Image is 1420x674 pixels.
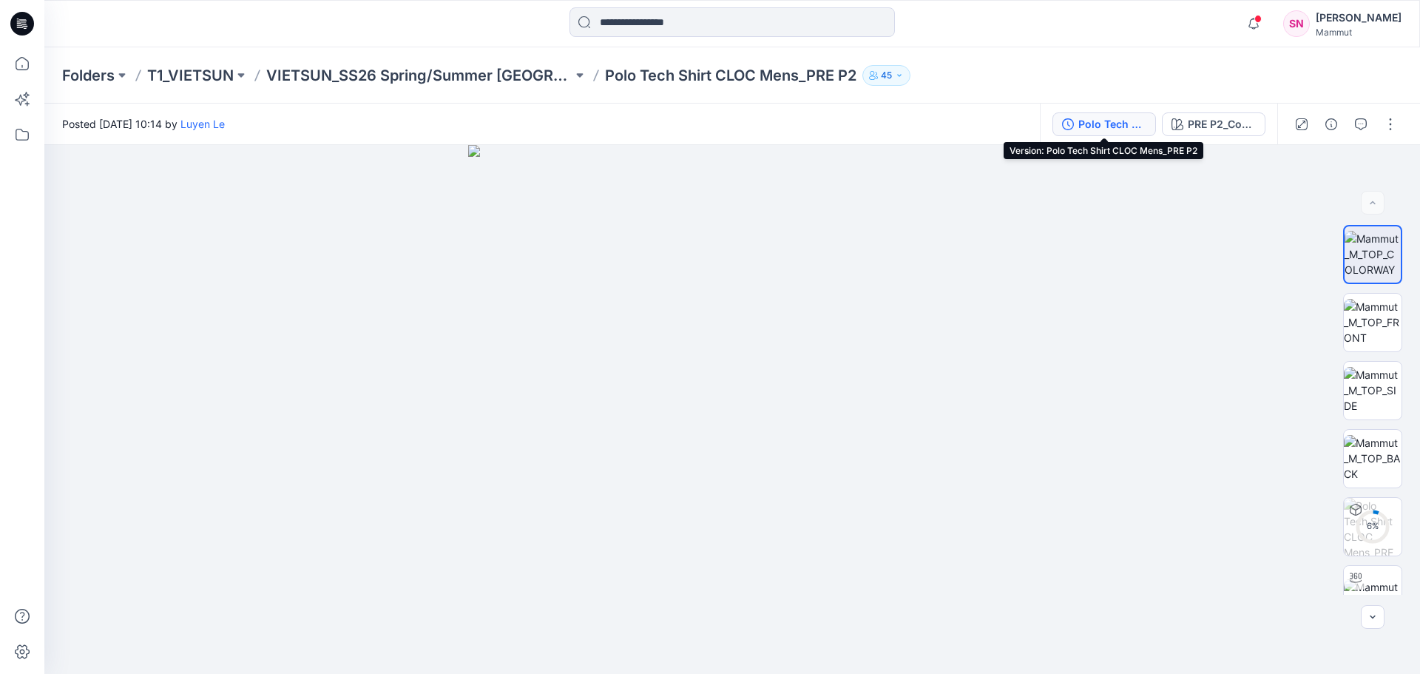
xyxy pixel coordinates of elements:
p: 45 [881,67,892,84]
img: Polo Tech Shirt CLOC Mens_PRE P2 PRE P2_Comment [1344,498,1402,556]
div: SN [1283,10,1310,37]
div: Mammut [1316,27,1402,38]
img: Mammut_M_TOP_TT [1344,579,1402,610]
img: eyJhbGciOiJIUzI1NiIsImtpZCI6IjAiLCJzbHQiOiJzZXMiLCJ0eXAiOiJKV1QifQ.eyJkYXRhIjp7InR5cGUiOiJzdG9yYW... [468,145,997,674]
img: Mammut_M_TOP_BACK [1344,435,1402,482]
a: Luyen Le [180,118,225,130]
img: Mammut_M_TOP_FRONT [1344,299,1402,346]
img: Mammut_M_TOP_SIDE [1344,367,1402,414]
p: Polo Tech Shirt CLOC Mens_PRE P2 [605,65,856,86]
div: [PERSON_NAME] [1316,9,1402,27]
div: Polo Tech Shirt CLOC Mens_PRE P2 [1078,116,1146,132]
div: PRE P2_Comment [1188,116,1256,132]
a: VIETSUN_SS26 Spring/Summer [GEOGRAPHIC_DATA] [266,65,572,86]
button: Polo Tech Shirt CLOC Mens_PRE P2 [1052,112,1156,136]
span: Posted [DATE] 10:14 by [62,116,225,132]
a: Folders [62,65,115,86]
button: PRE P2_Comment [1162,112,1265,136]
a: T1_VIETSUN [147,65,234,86]
button: Details [1319,112,1343,136]
img: Mammut_M_TOP_COLORWAY [1345,231,1401,277]
button: 45 [862,65,910,86]
div: 6 % [1355,520,1390,533]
